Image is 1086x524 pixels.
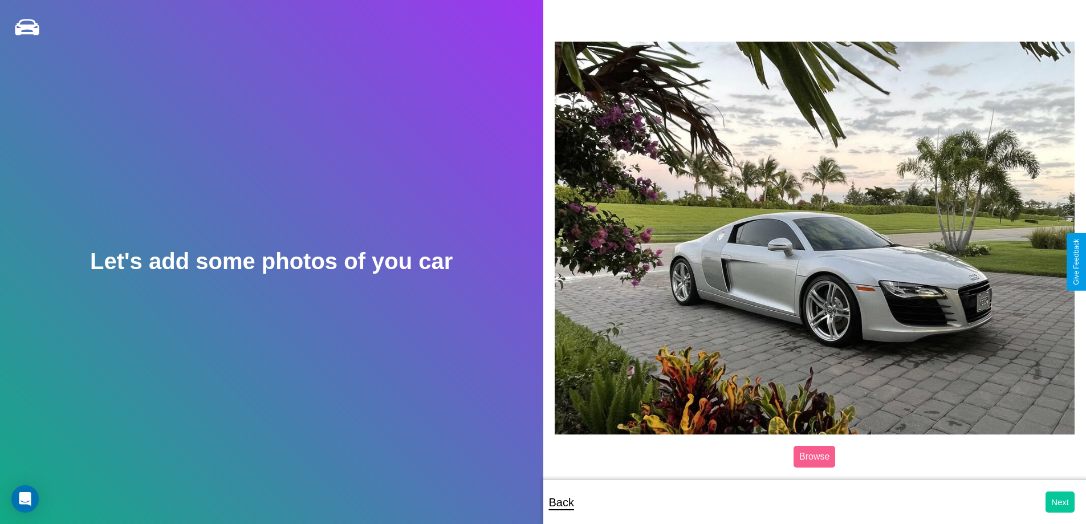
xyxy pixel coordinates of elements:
[794,446,835,468] label: Browse
[549,492,574,513] p: Back
[1072,239,1080,285] div: Give Feedback
[555,42,1075,434] img: posted
[90,249,453,274] h2: Let's add some photos of you car
[11,485,39,513] div: Open Intercom Messenger
[1046,491,1075,513] button: Next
